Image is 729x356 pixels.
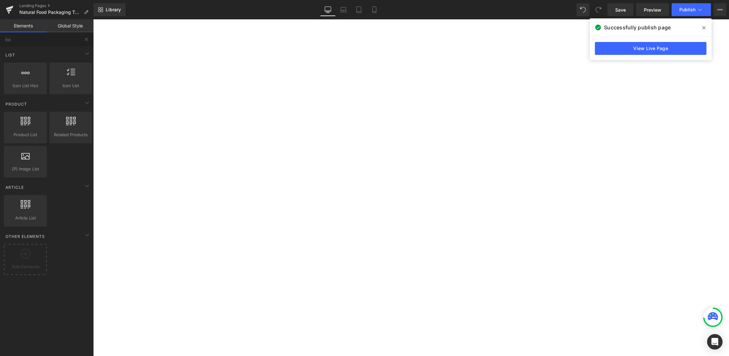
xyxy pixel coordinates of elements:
button: Redo [592,3,605,16]
a: Global Style [47,19,94,32]
span: Icon List [51,82,90,89]
a: Desktop [320,3,336,16]
span: Add Elements [5,263,45,270]
a: Landing Pages [19,3,94,8]
span: Library [106,7,121,13]
a: Preview [636,3,669,16]
span: Related Products [51,131,90,138]
a: New Library [94,3,125,16]
a: Tablet [351,3,367,16]
span: Preview [644,6,661,13]
span: Save [615,6,626,13]
span: Icon List Hoz [6,82,45,89]
div: Open Intercom Messenger [707,334,723,350]
span: List [5,52,16,58]
a: Laptop [336,3,351,16]
span: Publish [679,7,695,12]
button: Undo [576,3,589,16]
a: View Live Page [595,42,706,55]
span: Product [5,101,28,107]
span: Article [5,184,25,190]
span: Other Elements [5,233,45,239]
span: (P) Image List [6,166,45,172]
a: Mobile [367,3,382,16]
span: Natural Food Packaging Twine & Yarn | Hemptique [19,10,81,15]
span: Product List [6,131,45,138]
span: Article List [6,215,45,221]
button: More [714,3,726,16]
button: Publish [672,3,711,16]
span: Successfully publish page [604,24,671,31]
